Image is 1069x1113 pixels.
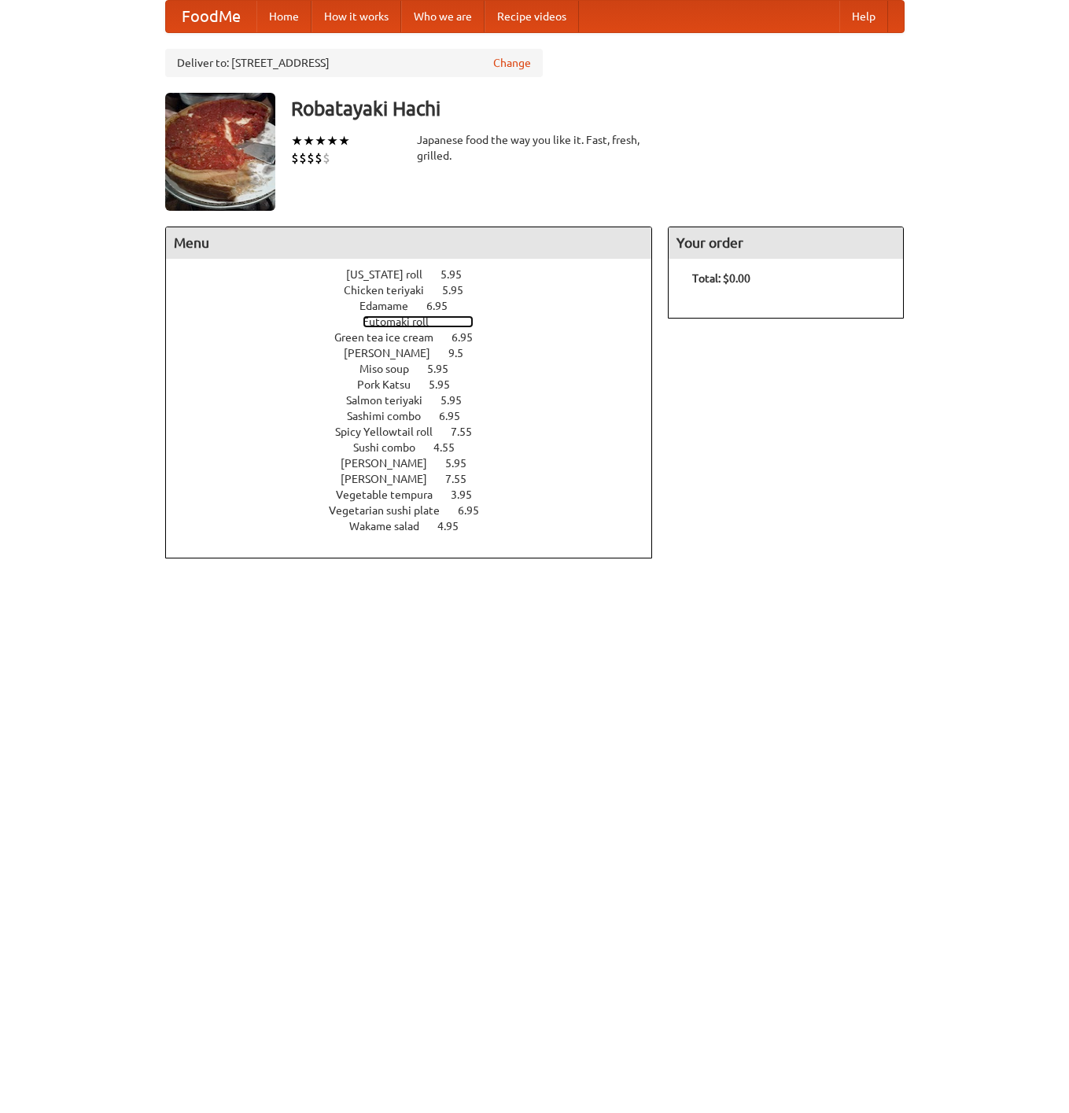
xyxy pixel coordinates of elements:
span: 5.95 [427,363,464,375]
span: Wakame salad [349,520,435,533]
li: ★ [303,132,315,149]
li: ★ [326,132,338,149]
span: Spicy Yellowtail roll [335,426,448,438]
div: Deliver to: [STREET_ADDRESS] [165,49,543,77]
span: 9.5 [448,347,479,359]
span: 6.95 [439,410,476,422]
a: Chicken teriyaki 5.95 [344,284,492,297]
h4: Menu [166,227,652,259]
a: Edamame 6.95 [359,300,477,312]
img: angular.jpg [165,93,275,211]
span: 4.55 [433,441,470,454]
a: Vegetable tempura 3.95 [336,488,501,501]
span: Green tea ice cream [334,331,449,344]
a: Vegetarian sushi plate 6.95 [329,504,508,517]
span: 7.55 [451,426,488,438]
span: Pork Katsu [357,378,426,391]
span: Vegetable tempura [336,488,448,501]
a: Green tea ice cream 6.95 [334,331,502,344]
a: Salmon teriyaki 5.95 [346,394,491,407]
a: How it works [311,1,401,32]
a: Change [493,55,531,71]
span: 6.95 [426,300,463,312]
a: Futomaki roll [363,315,474,328]
div: Japanese food the way you like it. Fast, fresh, grilled. [417,132,653,164]
span: [PERSON_NAME] [341,473,443,485]
a: Pork Katsu 5.95 [357,378,479,391]
a: Miso soup 5.95 [359,363,477,375]
span: Sashimi combo [347,410,437,422]
span: 3.95 [451,488,488,501]
a: FoodMe [166,1,256,32]
li: $ [323,149,330,167]
span: 6.95 [458,504,495,517]
li: ★ [291,132,303,149]
a: [PERSON_NAME] 7.55 [341,473,496,485]
a: [PERSON_NAME] 5.95 [341,457,496,470]
span: 4.95 [437,520,474,533]
span: 5.95 [441,268,477,281]
li: ★ [338,132,350,149]
h3: Robatayaki Hachi [291,93,905,124]
li: $ [307,149,315,167]
a: Spicy Yellowtail roll 7.55 [335,426,501,438]
li: $ [315,149,323,167]
span: 6.95 [452,331,488,344]
h4: Your order [669,227,903,259]
li: $ [291,149,299,167]
span: [PERSON_NAME] [344,347,446,359]
span: Miso soup [359,363,425,375]
span: 5.95 [445,457,482,470]
a: Sushi combo 4.55 [353,441,484,454]
span: 5.95 [442,284,479,297]
span: Chicken teriyaki [344,284,440,297]
li: $ [299,149,307,167]
a: Who we are [401,1,485,32]
span: [US_STATE] roll [346,268,438,281]
a: Recipe videos [485,1,579,32]
li: ★ [315,132,326,149]
span: Vegetarian sushi plate [329,504,455,517]
a: Wakame salad 4.95 [349,520,488,533]
span: Salmon teriyaki [346,394,438,407]
a: [US_STATE] roll 5.95 [346,268,491,281]
b: Total: $0.00 [692,272,750,285]
span: [PERSON_NAME] [341,457,443,470]
a: Sashimi combo 6.95 [347,410,489,422]
span: Edamame [359,300,424,312]
a: Home [256,1,311,32]
span: 5.95 [429,378,466,391]
a: [PERSON_NAME] 9.5 [344,347,492,359]
span: Sushi combo [353,441,431,454]
span: Futomaki roll [363,315,444,328]
span: 7.55 [445,473,482,485]
a: Help [839,1,888,32]
span: 5.95 [441,394,477,407]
